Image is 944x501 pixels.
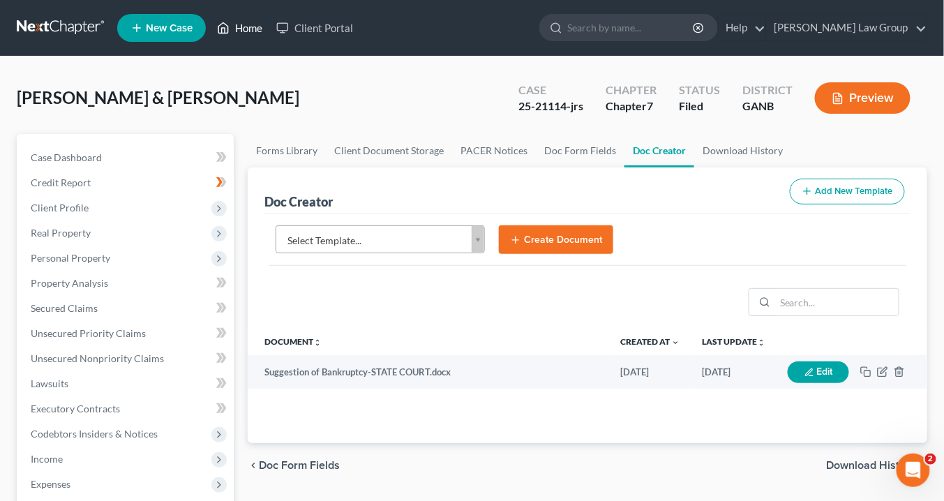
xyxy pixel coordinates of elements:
button: Preview [815,82,911,114]
a: [PERSON_NAME] Law Group [767,15,927,40]
button: Add New Template [790,179,905,204]
span: Lawsuits [31,377,68,389]
span: Client Profile [31,202,89,214]
div: 25-21114-jrs [518,98,583,114]
a: Unsecured Priority Claims [20,321,234,346]
a: Executory Contracts [20,396,234,421]
a: Doc Form Fields [536,134,624,167]
td: Suggestion of Bankruptcy-STATE COURT.docx [248,355,609,389]
span: Unsecured Nonpriority Claims [31,352,164,364]
td: [DATE] [609,355,691,389]
a: Property Analysis [20,271,234,296]
input: Search by name... [567,15,695,40]
span: Select Template... [287,232,455,250]
div: Case [518,82,583,98]
a: Last Updateunfold_more [702,336,765,347]
span: Doc Form Fields [259,460,340,471]
div: GANB [742,98,793,114]
div: Chapter [606,82,657,98]
span: Download History [827,460,916,471]
i: unfold_more [757,338,765,347]
div: Doc Creator [264,193,333,210]
button: Edit [788,361,849,383]
span: Case Dashboard [31,151,102,163]
span: Secured Claims [31,302,98,314]
a: Lawsuits [20,371,234,396]
span: [PERSON_NAME] & [PERSON_NAME] [17,87,299,107]
a: Client Document Storage [326,134,452,167]
i: expand_more [671,338,680,347]
div: Status [679,82,720,98]
span: New Case [146,23,193,33]
td: [DATE] [691,355,777,389]
a: Secured Claims [20,296,234,321]
span: Credit Report [31,177,91,188]
span: Unsecured Priority Claims [31,327,146,339]
a: Doc Creator [624,134,694,167]
div: Filed [679,98,720,114]
input: Search... [775,289,899,315]
span: Executory Contracts [31,403,120,414]
a: Unsecured Nonpriority Claims [20,346,234,371]
span: Income [31,453,63,465]
div: District [742,82,793,98]
span: Property Analysis [31,277,108,289]
iframe: Intercom live chat [897,454,930,487]
span: 7 [647,99,653,112]
a: Created at expand_more [620,336,680,347]
a: PACER Notices [452,134,536,167]
button: Create Document [499,225,613,255]
a: Select Template... [276,225,485,253]
button: Download History chevron_right [827,460,927,471]
a: Credit Report [20,170,234,195]
i: chevron_left [248,460,259,471]
a: Help [719,15,765,40]
span: Expenses [31,478,70,490]
a: Documentunfold_more [264,336,322,347]
button: chevron_left Doc Form Fields [248,460,340,471]
span: Real Property [31,227,91,239]
span: Personal Property [31,252,110,264]
div: Chapter [606,98,657,114]
i: unfold_more [313,338,322,347]
a: Download History [694,134,791,167]
a: Case Dashboard [20,145,234,170]
a: Home [210,15,269,40]
span: Codebtors Insiders & Notices [31,428,158,440]
a: Forms Library [248,134,326,167]
a: Client Portal [269,15,360,40]
span: 2 [925,454,936,465]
